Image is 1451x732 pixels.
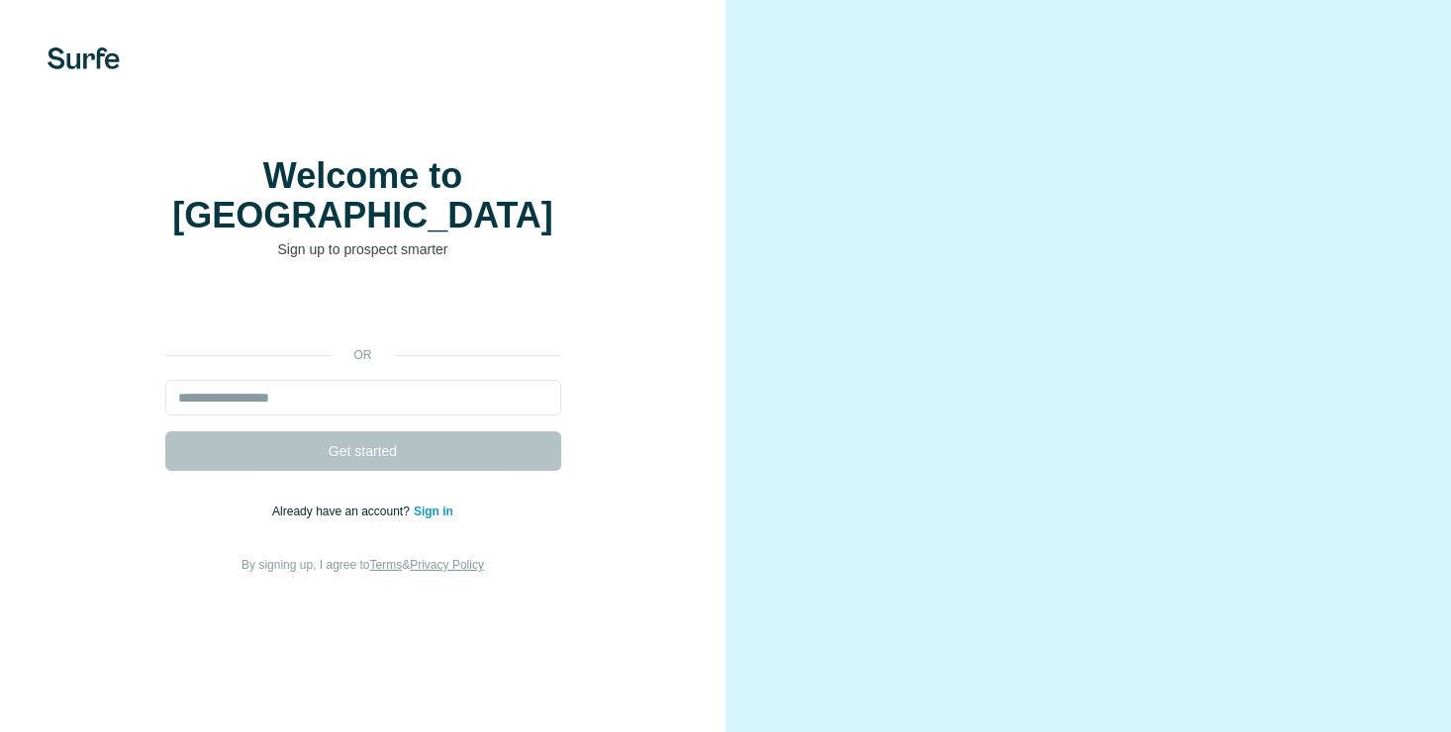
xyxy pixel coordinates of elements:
p: or [332,346,395,364]
h1: Welcome to [GEOGRAPHIC_DATA] [165,156,561,235]
iframe: Sign in with Google Button [155,289,571,332]
span: Already have an account? [272,504,414,518]
iframe: Sign in with Google Dialogue [1044,20,1431,222]
p: Sign up to prospect smarter [165,239,561,259]
a: Sign in [414,504,453,518]
img: Surfe's logo [48,47,120,69]
a: Privacy Policy [410,558,484,572]
a: Terms [370,558,403,572]
span: By signing up, I agree to & [242,558,484,572]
